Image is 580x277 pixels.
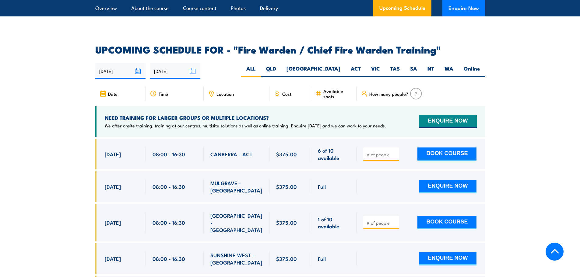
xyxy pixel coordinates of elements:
span: CANBERRA - ACT [210,151,252,158]
span: Date [108,91,118,96]
label: [GEOGRAPHIC_DATA] [281,65,346,77]
span: How many people? [369,91,408,96]
span: $375.00 [276,151,297,158]
span: 08:00 - 16:30 [153,255,185,262]
span: [DATE] [105,219,121,226]
input: From date [95,63,146,79]
span: Available spots [323,88,352,99]
input: To date [150,63,200,79]
span: $375.00 [276,255,297,262]
input: # of people [367,151,397,158]
span: 08:00 - 16:30 [153,151,185,158]
span: 08:00 - 16:30 [153,183,185,190]
label: ACT [346,65,366,77]
label: ALL [241,65,261,77]
label: TAS [385,65,405,77]
span: [GEOGRAPHIC_DATA] - [GEOGRAPHIC_DATA] [210,212,263,233]
h2: UPCOMING SCHEDULE FOR - "Fire Warden / Chief Fire Warden Training" [95,45,485,54]
label: SA [405,65,422,77]
span: $375.00 [276,219,297,226]
label: WA [439,65,459,77]
label: VIC [366,65,385,77]
span: 08:00 - 16:30 [153,219,185,226]
span: [DATE] [105,183,121,190]
span: MULGRAVE - [GEOGRAPHIC_DATA] [210,179,263,194]
span: 1 of 10 available [318,216,350,230]
label: NT [422,65,439,77]
span: Time [159,91,168,96]
span: [DATE] [105,151,121,158]
input: # of people [367,220,397,226]
label: QLD [261,65,281,77]
button: ENQUIRE NOW [419,180,476,193]
span: Location [216,91,234,96]
button: BOOK COURSE [417,216,476,229]
span: SUNSHINE WEST - [GEOGRAPHIC_DATA] [210,251,263,266]
h4: NEED TRAINING FOR LARGER GROUPS OR MULTIPLE LOCATIONS? [105,114,386,121]
span: Cost [282,91,291,96]
span: [DATE] [105,255,121,262]
span: $375.00 [276,183,297,190]
button: ENQUIRE NOW [419,252,476,265]
button: BOOK COURSE [417,147,476,161]
span: Full [318,255,326,262]
span: 6 of 10 available [318,147,350,161]
p: We offer onsite training, training at our centres, multisite solutions as well as online training... [105,123,386,129]
span: Full [318,183,326,190]
button: ENQUIRE NOW [419,115,476,128]
label: Online [459,65,485,77]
